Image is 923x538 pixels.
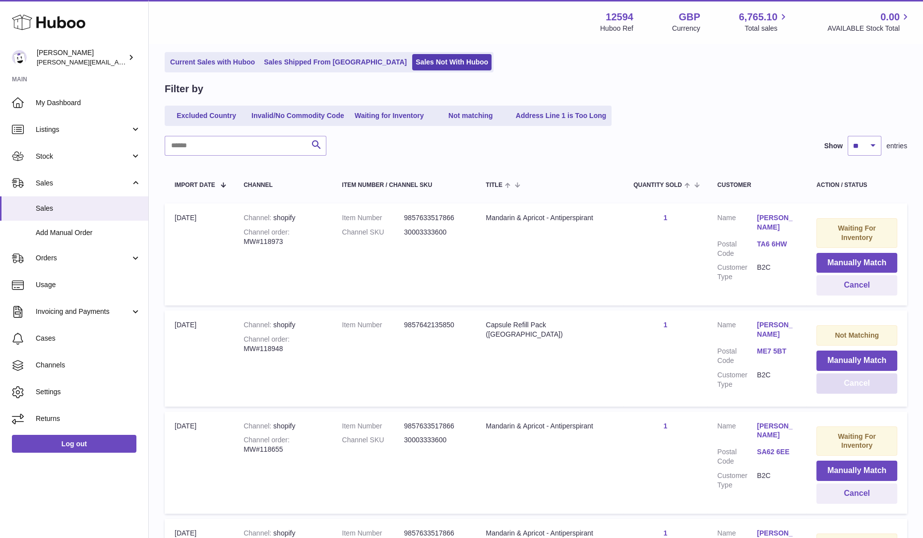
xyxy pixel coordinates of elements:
[244,335,290,343] strong: Channel order
[36,98,141,108] span: My Dashboard
[342,320,404,330] dt: Item Number
[838,432,875,450] strong: Waiting For Inventory
[512,108,610,124] a: Address Line 1 is Too Long
[36,387,141,397] span: Settings
[165,203,234,305] td: [DATE]
[165,82,203,96] h2: Filter by
[36,253,130,263] span: Orders
[757,263,797,282] dd: B2C
[717,320,757,342] dt: Name
[36,152,130,161] span: Stock
[717,370,757,389] dt: Customer Type
[36,414,141,423] span: Returns
[244,335,322,354] div: MW#118948
[244,436,290,444] strong: Channel order
[816,483,897,504] button: Cancel
[757,239,797,249] a: TA6 6HW
[244,529,273,537] strong: Channel
[244,228,322,246] div: MW#118973
[757,471,797,490] dd: B2C
[664,422,668,430] a: 1
[835,331,879,339] strong: Not Matching
[175,182,215,188] span: Import date
[717,421,757,443] dt: Name
[757,320,797,339] a: [PERSON_NAME]
[816,461,897,481] button: Manually Match
[36,204,141,213] span: Sales
[167,108,246,124] a: Excluded Country
[342,421,404,431] dt: Item Number
[886,141,907,151] span: entries
[717,239,757,258] dt: Postal Code
[486,182,502,188] span: Title
[757,347,797,356] a: ME7 5BT
[664,321,668,329] a: 1
[664,214,668,222] a: 1
[816,182,897,188] div: Action / Status
[404,435,466,445] dd: 30003333600
[37,58,199,66] span: [PERSON_NAME][EMAIL_ADDRESS][DOMAIN_NAME]
[244,213,322,223] div: shopify
[36,280,141,290] span: Usage
[260,54,410,70] a: Sales Shipped From [GEOGRAPHIC_DATA]
[244,214,273,222] strong: Channel
[717,447,757,466] dt: Postal Code
[248,108,348,124] a: Invalid/No Commodity Code
[757,370,797,389] dd: B2C
[244,422,273,430] strong: Channel
[633,182,682,188] span: Quantity Sold
[412,54,492,70] a: Sales Not With Huboo
[404,228,466,237] dd: 30003333600
[165,310,234,406] td: [DATE]
[486,421,614,431] div: Mandarin & Apricot - Antiperspirant
[739,10,789,33] a: 6,765.10 Total sales
[12,50,27,65] img: owen@wearemakewaves.com
[244,421,322,431] div: shopify
[404,529,466,538] dd: 9857633517866
[36,125,130,134] span: Listings
[717,182,797,188] div: Customer
[816,351,897,371] button: Manually Match
[342,529,404,538] dt: Item Number
[167,54,258,70] a: Current Sales with Huboo
[244,529,322,538] div: shopify
[717,263,757,282] dt: Customer Type
[757,213,797,232] a: [PERSON_NAME]
[244,228,290,236] strong: Channel order
[672,24,700,33] div: Currency
[827,10,911,33] a: 0.00 AVAILABLE Stock Total
[816,253,897,273] button: Manually Match
[717,347,757,365] dt: Postal Code
[342,213,404,223] dt: Item Number
[838,224,875,241] strong: Waiting For Inventory
[404,421,466,431] dd: 9857633517866
[486,320,614,339] div: Capsule Refill Pack ([GEOGRAPHIC_DATA])
[744,24,789,33] span: Total sales
[37,48,126,67] div: [PERSON_NAME]
[244,182,322,188] div: Channel
[600,24,633,33] div: Huboo Ref
[165,412,234,514] td: [DATE]
[244,435,322,454] div: MW#118655
[824,141,843,151] label: Show
[342,228,404,237] dt: Channel SKU
[717,213,757,235] dt: Name
[404,213,466,223] dd: 9857633517866
[36,334,141,343] span: Cases
[36,360,141,370] span: Channels
[36,179,130,188] span: Sales
[486,529,614,538] div: Mandarin & Apricot - Antiperspirant
[244,321,273,329] strong: Channel
[36,228,141,238] span: Add Manual Order
[678,10,700,24] strong: GBP
[816,373,897,394] button: Cancel
[431,108,510,124] a: Not matching
[880,10,900,24] span: 0.00
[342,435,404,445] dt: Channel SKU
[36,307,130,316] span: Invoicing and Payments
[816,275,897,296] button: Cancel
[717,471,757,490] dt: Customer Type
[12,435,136,453] a: Log out
[486,213,614,223] div: Mandarin & Apricot - Antiperspirant
[350,108,429,124] a: Waiting for Inventory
